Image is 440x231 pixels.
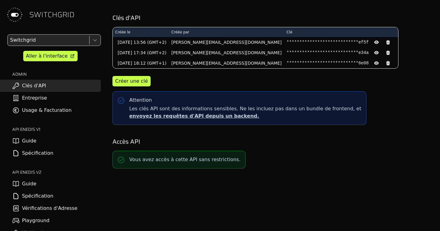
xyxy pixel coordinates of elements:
[112,13,431,22] h2: Clés d'API
[113,37,169,47] td: [DATE] 13:56 (GMT+2)
[169,58,284,68] td: [PERSON_NAME][EMAIL_ADDRESS][DOMAIN_NAME]
[129,105,361,120] span: Les clés API sont des informations sensibles. Ne les incluez pas dans un bundle de frontend, et
[129,97,152,104] div: Attention
[113,58,169,68] td: [DATE] 18:12 (GMT+1)
[169,27,284,37] th: Créée par
[5,5,24,25] img: Switchgrid Logo
[113,27,169,37] th: Créée le
[12,126,101,132] h2: API ENEDIS v1
[12,71,101,77] h2: ADMIN
[113,47,169,58] td: [DATE] 17:34 (GMT+2)
[112,76,151,86] button: Créer une clé
[23,51,78,61] a: Aller à l'interface
[115,78,148,85] div: Créer une clé
[112,137,431,146] h2: Accès API
[29,10,75,20] span: SWITCHGRID
[12,169,101,175] h2: API ENEDIS v2
[169,37,284,47] td: [PERSON_NAME][EMAIL_ADDRESS][DOMAIN_NAME]
[26,52,68,60] div: Aller à l'interface
[129,112,361,120] p: envoyez les requêtes d'API depuis un backend.
[284,27,398,37] th: Clé
[169,47,284,58] td: [PERSON_NAME][EMAIL_ADDRESS][DOMAIN_NAME]
[129,156,240,163] p: Vous avez accès à cette API sans restrictions.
